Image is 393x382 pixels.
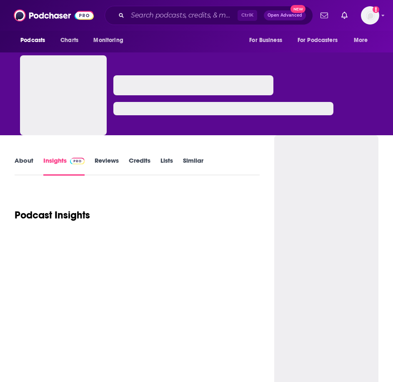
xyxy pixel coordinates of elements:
span: For Business [249,35,282,46]
a: Reviews [95,156,119,176]
a: Show notifications dropdown [338,8,351,22]
span: Logged in as dbartlett [361,6,379,25]
input: Search podcasts, credits, & more... [128,9,238,22]
span: Charts [60,35,78,46]
span: Open Advanced [268,13,302,17]
button: open menu [348,32,378,48]
span: More [354,35,368,46]
span: For Podcasters [298,35,338,46]
svg: Add a profile image [373,6,379,13]
a: Charts [55,32,83,48]
span: Monitoring [93,35,123,46]
button: open menu [243,32,293,48]
a: InsightsPodchaser Pro [43,156,85,176]
img: Podchaser Pro [70,158,85,164]
button: open menu [88,32,134,48]
a: Show notifications dropdown [317,8,331,22]
div: Search podcasts, credits, & more... [105,6,313,25]
img: Podchaser - Follow, Share and Rate Podcasts [14,7,94,23]
button: open menu [15,32,56,48]
img: User Profile [361,6,379,25]
button: open menu [292,32,350,48]
span: New [290,5,305,13]
a: Credits [129,156,150,176]
a: Lists [160,156,173,176]
span: Podcasts [20,35,45,46]
button: Show profile menu [361,6,379,25]
button: Open AdvancedNew [264,10,306,20]
a: Similar [183,156,203,176]
span: Ctrl K [238,10,257,21]
h1: Podcast Insights [15,209,90,221]
a: About [15,156,33,176]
